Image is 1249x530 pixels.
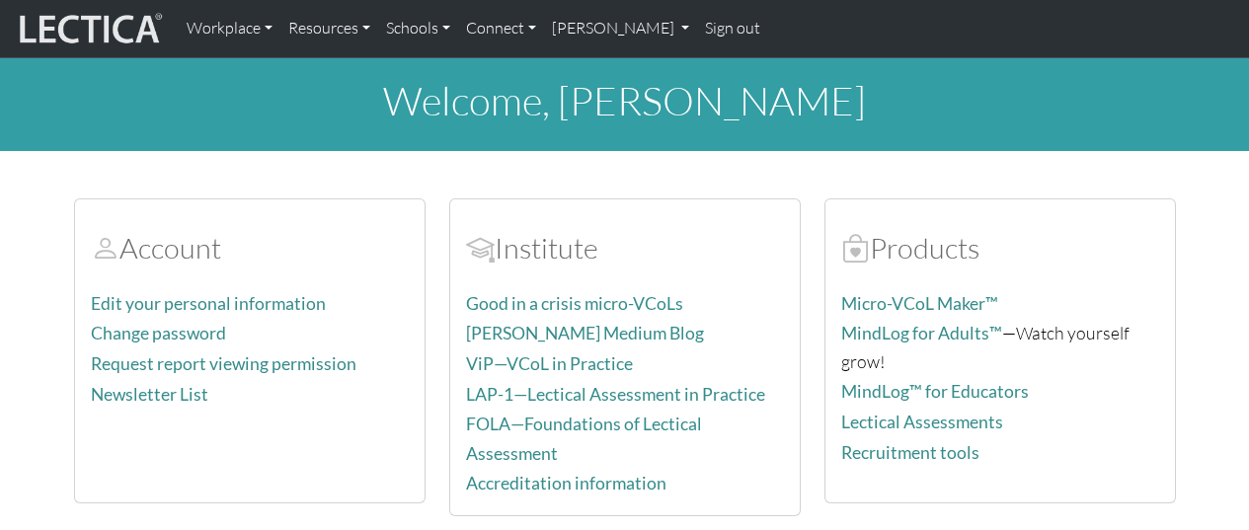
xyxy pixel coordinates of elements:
[466,384,765,405] a: LAP-1—Lectical Assessment in Practice
[466,231,784,265] h2: Institute
[841,442,979,463] a: Recruitment tools
[841,381,1029,402] a: MindLog™ for Educators
[841,412,1003,432] a: Lectical Assessments
[466,473,666,493] a: Accreditation information
[841,319,1159,375] p: —Watch yourself grow!
[458,8,544,49] a: Connect
[15,10,163,47] img: lecticalive
[91,230,119,265] span: Account
[91,353,356,374] a: Request report viewing permission
[91,231,409,265] h2: Account
[91,384,208,405] a: Newsletter List
[280,8,378,49] a: Resources
[544,8,697,49] a: [PERSON_NAME]
[841,230,870,265] span: Products
[841,323,1002,343] a: MindLog for Adults™
[697,8,768,49] a: Sign out
[378,8,458,49] a: Schools
[466,293,683,314] a: Good in a crisis micro-VCoLs
[841,293,998,314] a: Micro-VCoL Maker™
[91,293,326,314] a: Edit your personal information
[466,323,704,343] a: [PERSON_NAME] Medium Blog
[466,414,702,463] a: FOLA—Foundations of Lectical Assessment
[466,230,495,265] span: Account
[466,353,633,374] a: ViP—VCoL in Practice
[179,8,280,49] a: Workplace
[91,323,226,343] a: Change password
[841,231,1159,265] h2: Products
